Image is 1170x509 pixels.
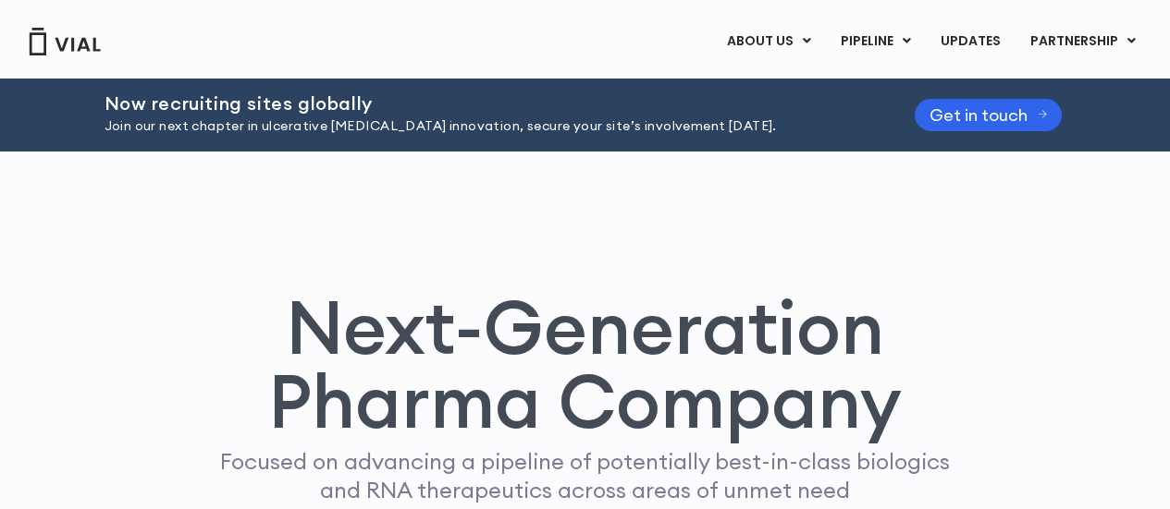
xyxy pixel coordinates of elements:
[930,108,1028,122] span: Get in touch
[28,28,102,55] img: Vial Logo
[105,93,868,114] h2: Now recruiting sites globally
[105,116,868,137] p: Join our next chapter in ulcerative [MEDICAL_DATA] innovation, secure your site’s involvement [DA...
[1016,26,1151,57] a: PARTNERSHIPMenu Toggle
[915,99,1063,131] a: Get in touch
[712,26,825,57] a: ABOUT USMenu Toggle
[213,447,958,504] p: Focused on advancing a pipeline of potentially best-in-class biologics and RNA therapeutics acros...
[826,26,925,57] a: PIPELINEMenu Toggle
[926,26,1015,57] a: UPDATES
[185,290,986,438] h1: Next-Generation Pharma Company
